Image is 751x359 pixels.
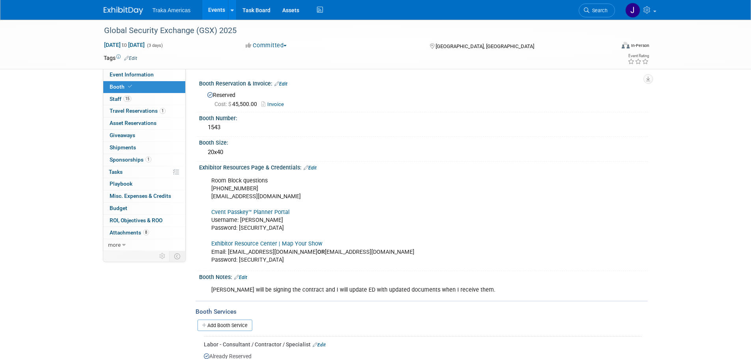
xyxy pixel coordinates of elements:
[124,56,137,61] a: Edit
[199,162,648,172] div: Exhibitor Resources Page & Credentials:
[103,130,185,141] a: Giveaways
[199,137,648,147] div: Booth Size:
[110,96,131,102] span: Staff
[109,169,123,175] span: Tasks
[579,4,615,17] a: Search
[205,89,642,108] div: Reserved
[206,173,561,268] div: Room Block questions [PHONE_NUMBER] [EMAIL_ADDRESS][DOMAIN_NAME] Username: [PERSON_NAME] Password...
[274,81,287,87] a: Edit
[103,166,185,178] a: Tasks
[103,105,185,117] a: Travel Reservations1
[261,101,288,107] a: Invoice
[204,340,642,348] div: Labor - Consultant / Contractor / Specialist
[103,190,185,202] a: Misc. Expenses & Credits
[103,154,185,166] a: Sponsorships1
[146,43,163,48] span: (3 days)
[214,101,232,107] span: Cost: $
[589,7,608,13] span: Search
[243,41,290,50] button: Committed
[143,229,149,235] span: 8
[110,71,154,78] span: Event Information
[110,193,171,199] span: Misc. Expenses & Credits
[110,120,157,126] span: Asset Reservations
[622,42,630,48] img: Format-Inperson.png
[234,275,247,280] a: Edit
[123,96,131,102] span: 15
[103,93,185,105] a: Staff15
[103,215,185,227] a: ROI, Objectives & ROO
[214,101,260,107] span: 45,500.00
[110,108,166,114] span: Travel Reservations
[313,342,326,348] a: Edit
[103,81,185,93] a: Booth
[199,271,648,281] div: Booth Notes:
[110,229,149,236] span: Attachments
[101,24,603,38] div: Global Security Exchange (GSX) 2025
[156,251,170,261] td: Personalize Event Tab Strip
[628,54,649,58] div: Event Rating
[108,242,121,248] span: more
[199,78,648,88] div: Booth Reservation & Invoice:
[160,108,166,114] span: 1
[103,227,185,239] a: Attachments8
[631,43,649,48] div: In-Person
[110,144,136,151] span: Shipments
[104,41,145,48] span: [DATE] [DATE]
[625,3,640,18] img: Jamie Saenz
[304,165,317,171] a: Edit
[121,42,128,48] span: to
[103,142,185,154] a: Shipments
[205,121,642,134] div: 1543
[110,156,151,163] span: Sponsorships
[199,112,648,122] div: Booth Number:
[436,43,534,49] span: [GEOGRAPHIC_DATA], [GEOGRAPHIC_DATA]
[104,54,137,62] td: Tags
[205,146,642,158] div: 20x40
[169,251,185,261] td: Toggle Event Tabs
[128,84,132,89] i: Booth reservation complete
[103,178,185,190] a: Playbook
[145,156,151,162] span: 1
[206,282,561,298] div: [PERSON_NAME] will be signing the contract and I will update ED with updated documents when I rec...
[211,240,322,247] a: Exhibitor Resource Center | Map Your Show
[153,7,191,13] span: Traka Americas
[103,117,185,129] a: Asset Reservations
[110,132,135,138] span: Giveaways
[110,205,127,211] span: Budget
[110,217,162,223] span: ROI, Objectives & ROO
[110,84,134,90] span: Booth
[568,41,650,53] div: Event Format
[317,249,325,255] b: OR
[103,239,185,251] a: more
[211,209,289,216] a: Cvent Passkey™ Planner Portal
[196,307,648,316] div: Booth Services
[103,69,185,81] a: Event Information
[110,180,132,187] span: Playbook
[103,203,185,214] a: Budget
[104,7,143,15] img: ExhibitDay
[198,320,252,331] a: Add Booth Service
